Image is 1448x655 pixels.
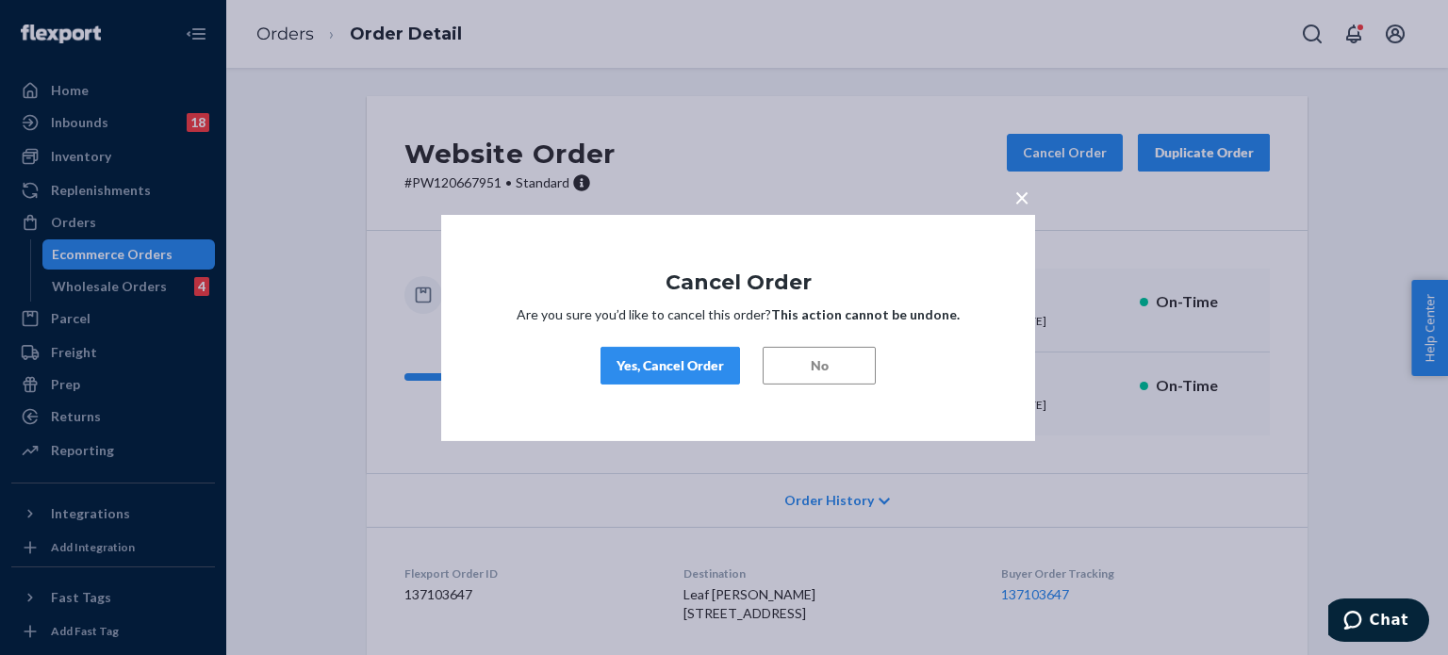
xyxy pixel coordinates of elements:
[498,305,979,324] p: Are you sure you’d like to cancel this order?
[1328,598,1429,646] iframe: Opens a widget where you can chat to one of our agents
[617,356,724,375] div: Yes, Cancel Order
[771,306,960,322] strong: This action cannot be undone.
[1014,180,1029,212] span: ×
[601,347,740,385] button: Yes, Cancel Order
[763,347,876,385] button: No
[498,270,979,293] h1: Cancel Order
